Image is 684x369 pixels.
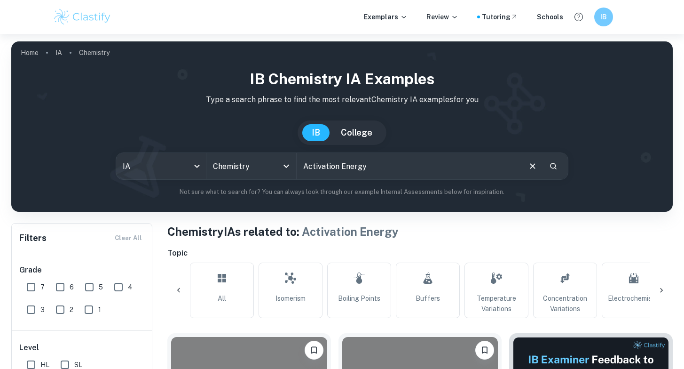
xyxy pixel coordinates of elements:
button: IB [302,124,330,141]
button: Bookmark [305,341,323,360]
button: IB [594,8,613,26]
span: 5 [99,282,103,292]
span: Electrochemistry [608,293,660,304]
button: Search [545,158,561,174]
span: Activation Energy [302,225,399,238]
p: Not sure what to search for? You can always look through our example Internal Assessments below f... [19,187,665,197]
div: IA [116,153,206,179]
h6: Filters [19,232,47,245]
h6: Grade [19,265,145,276]
input: E.g. enthalpy of combustion, Winkler method, phosphate and temperature... [297,153,519,179]
span: 4 [128,282,133,292]
h1: IB Chemistry IA examples [19,68,665,90]
span: All [218,293,226,304]
h1: Chemistry IAs related to: [167,223,673,240]
span: Buffers [416,293,440,304]
a: Tutoring [482,12,518,22]
span: Temperature Variations [469,293,524,314]
img: Clastify logo [53,8,112,26]
p: Chemistry [79,48,110,58]
span: Boiling Points [338,293,380,304]
p: Exemplars [364,12,408,22]
a: Home [21,46,39,59]
a: Schools [537,12,563,22]
h6: IB [598,12,609,22]
h6: Topic [167,248,673,259]
button: Open [280,160,293,173]
span: 1 [98,305,101,315]
p: Type a search phrase to find the most relevant Chemistry IA examples for you [19,94,665,105]
img: profile cover [11,41,673,212]
span: 3 [40,305,45,315]
button: Bookmark [475,341,494,360]
span: Isomerism [275,293,306,304]
button: Help and Feedback [571,9,587,25]
button: Clear [524,157,542,175]
span: 6 [70,282,74,292]
h6: Level [19,342,145,353]
span: Concentration Variations [537,293,593,314]
a: IA [55,46,62,59]
p: Review [426,12,458,22]
span: 2 [70,305,73,315]
button: College [331,124,382,141]
span: 7 [40,282,45,292]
